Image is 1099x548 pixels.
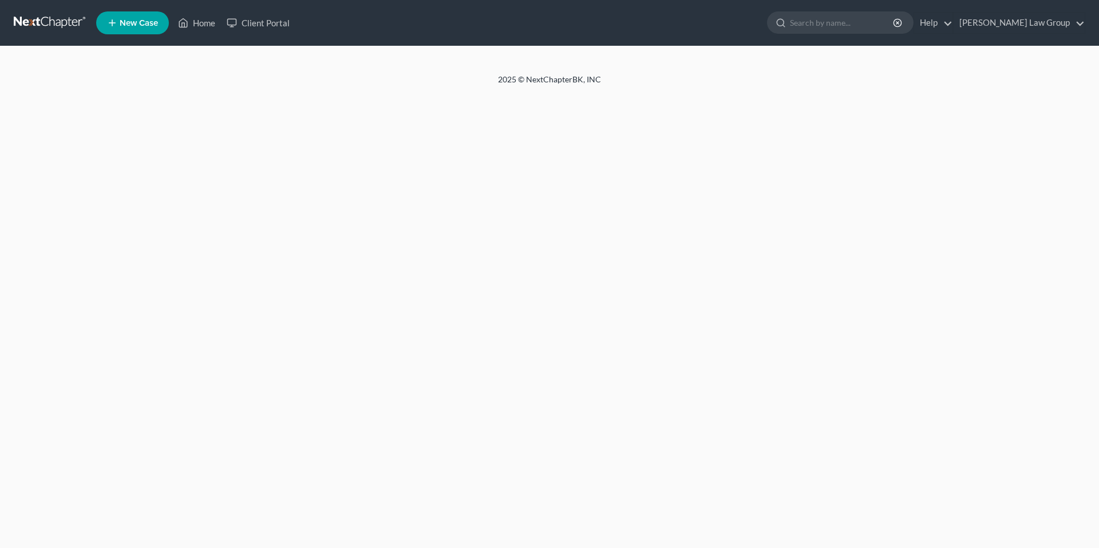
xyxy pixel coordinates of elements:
[790,12,895,33] input: Search by name...
[223,74,876,94] div: 2025 © NextChapterBK, INC
[914,13,952,33] a: Help
[954,13,1085,33] a: [PERSON_NAME] Law Group
[172,13,221,33] a: Home
[221,13,295,33] a: Client Portal
[120,19,158,27] span: New Case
